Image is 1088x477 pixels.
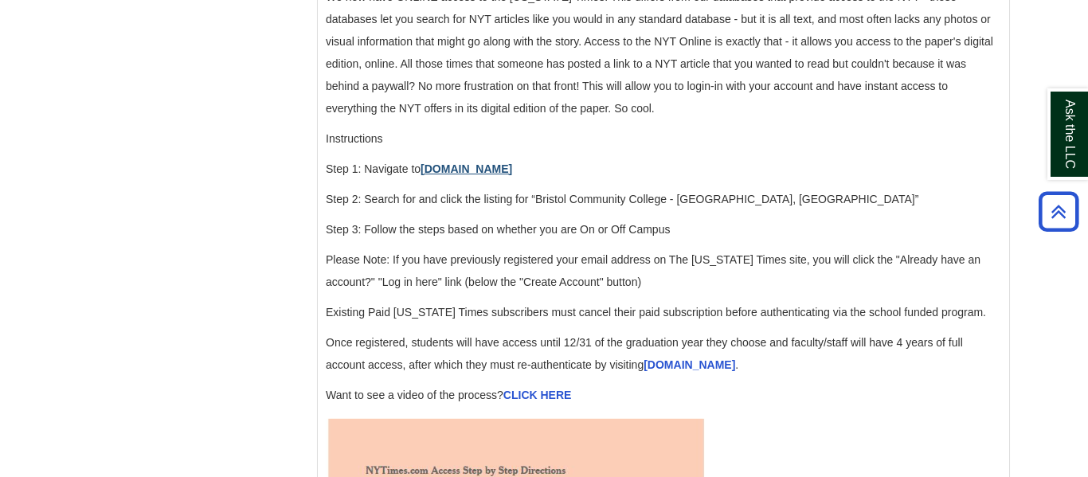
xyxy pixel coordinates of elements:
[326,253,980,288] span: Please Note: If you have previously registered your email address on The [US_STATE] Times site, y...
[644,358,735,371] a: [DOMAIN_NAME]
[326,132,383,145] span: Instructions
[326,162,515,175] span: Step 1: Navigate to
[326,389,571,401] span: Want to see a video of the process?
[326,223,670,236] span: Step 3: Follow the steps based on whether you are On or Off Campus
[326,306,986,319] span: Existing Paid [US_STATE] Times subscribers must cancel their paid subscription before authenticat...
[1033,201,1084,222] a: Back to Top
[503,389,572,401] a: CLICK HERE
[326,193,918,205] span: Step 2: Search for and click the listing for “Bristol Community College - [GEOGRAPHIC_DATA], [GEO...
[326,336,963,371] span: Once registered, students will have access until 12/31 of the graduation year they choose and fac...
[421,162,512,175] a: [DOMAIN_NAME]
